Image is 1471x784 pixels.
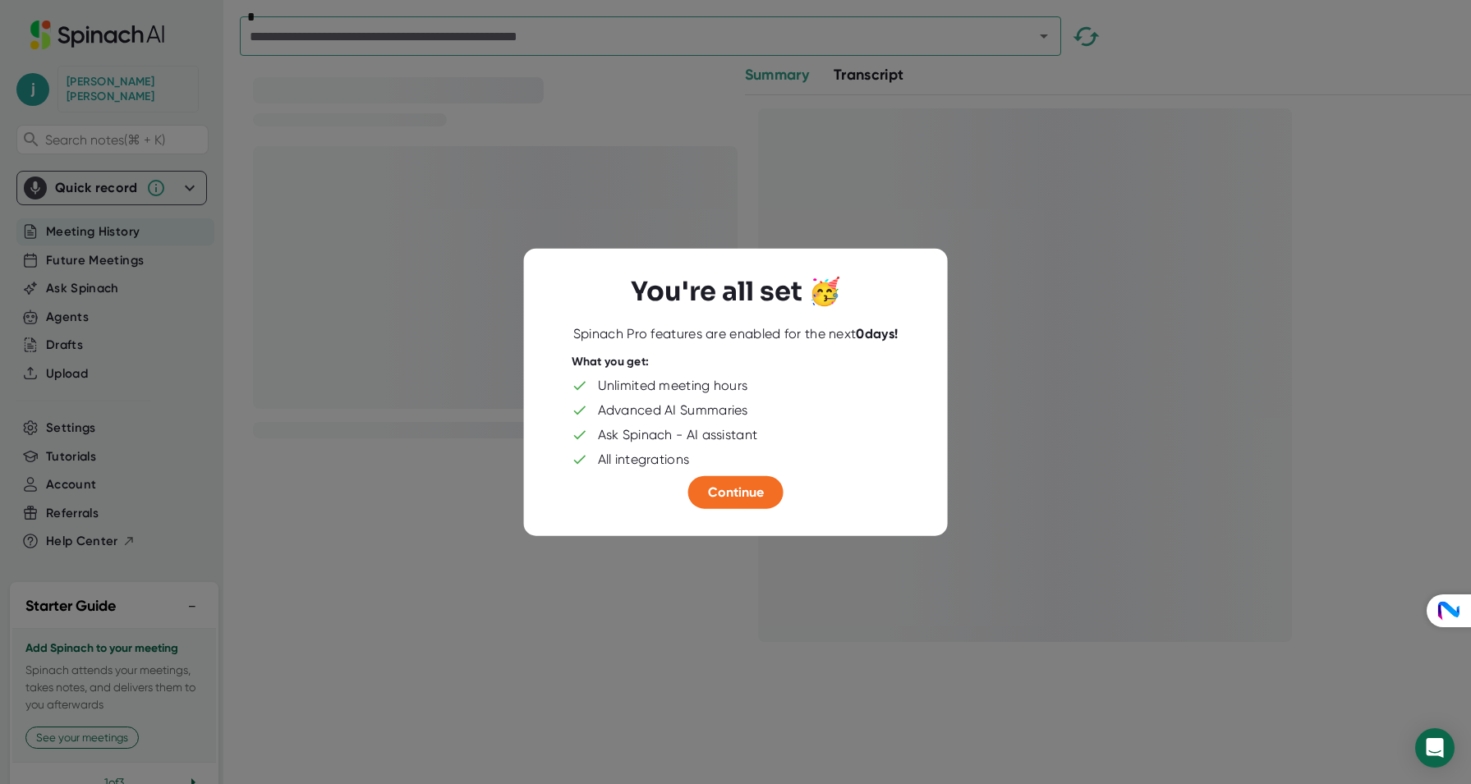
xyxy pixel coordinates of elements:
span: Continue [708,484,764,499]
div: Advanced AI Summaries [598,401,748,418]
div: Ask Spinach - AI assistant [598,426,758,442]
button: Continue [688,475,784,508]
div: Spinach Pro features are enabled for the next [573,326,898,342]
b: 0 days! [856,326,898,342]
div: What you get: [572,355,650,369]
div: Unlimited meeting hours [598,377,748,393]
div: All integrations [598,451,690,467]
h3: You're all set 🥳 [631,276,841,307]
div: Open Intercom Messenger [1415,728,1455,768]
